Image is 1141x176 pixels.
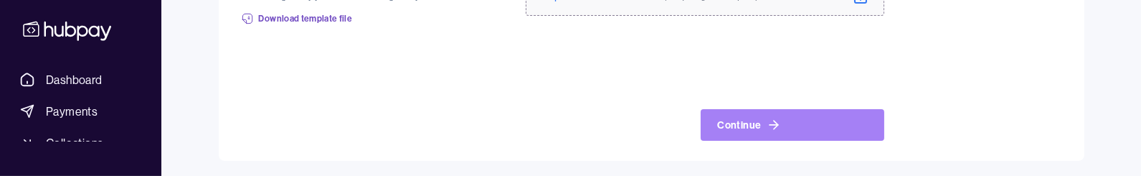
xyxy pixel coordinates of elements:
[46,103,98,120] span: Payments
[242,3,353,34] a: Download template file
[14,130,147,156] a: Collections
[14,98,147,124] a: Payments
[14,67,147,93] a: Dashboard
[259,13,353,24] span: Download template file
[46,71,103,88] span: Dashboard
[701,109,884,141] button: Continue
[46,134,103,152] span: Collections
